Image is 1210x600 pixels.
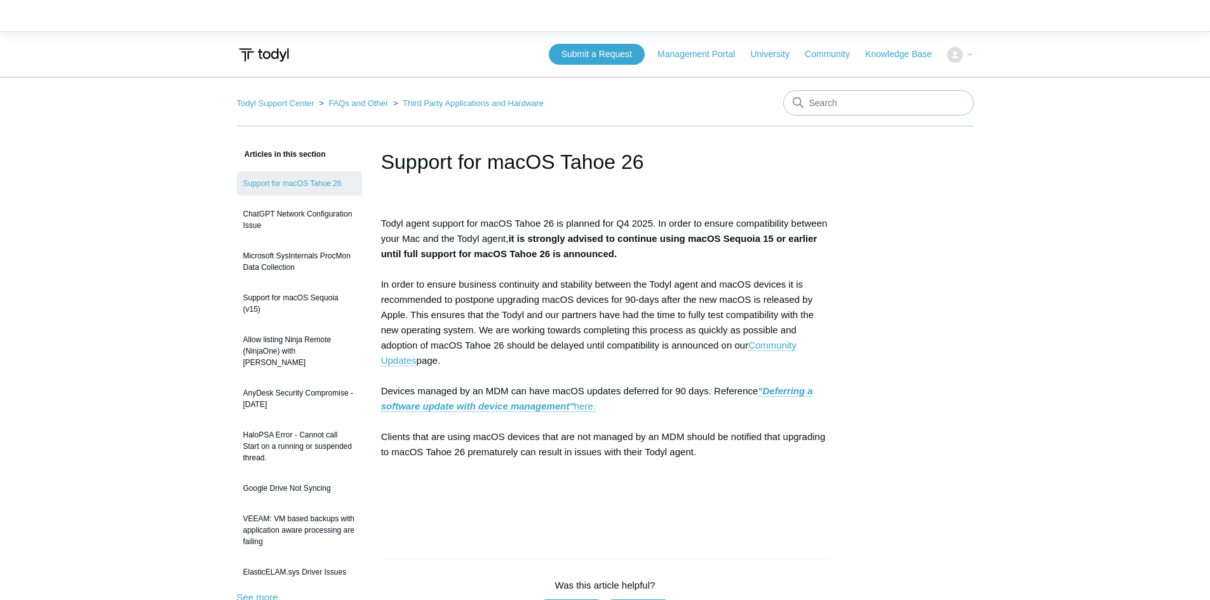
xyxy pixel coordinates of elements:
[549,44,645,65] a: Submit a Request
[237,328,362,375] a: Allow listing Ninja Remote (NinjaOne) with [PERSON_NAME]
[237,150,326,159] span: Articles in this section
[237,381,362,417] a: AnyDesk Security Compromise - [DATE]
[237,286,362,321] a: Support for macOS Sequoia (v15)
[381,233,817,259] strong: it is strongly advised to continue using macOS Sequoia 15 or earlier until full support for macOS...
[865,48,944,61] a: Knowledge Base
[237,98,317,108] li: Todyl Support Center
[403,98,544,108] a: Third Party Applications and Hardware
[237,560,362,584] a: ElasticELAM.sys Driver Issues
[237,171,362,196] a: Support for macOS Tahoe 26
[555,580,655,590] span: Was this article helpful?
[783,90,974,116] input: Search
[657,48,748,61] a: Management Portal
[237,43,291,67] img: Todyl Support Center Help Center home page
[237,202,362,237] a: ChatGPT Network Configuration Issue
[381,147,830,177] h1: Support for macOS Tahoe 26
[237,476,362,500] a: Google Drive Not Syncing
[237,244,362,279] a: Microsoft SysInternals ProcMon Data Collection
[316,98,391,108] li: FAQs and Other
[805,48,863,61] a: Community
[328,98,388,108] a: FAQs and Other
[750,48,802,61] a: University
[381,216,830,521] p: Todyl agent support for macOS Tahoe 26 is planned for Q4 2025. In order to ensure compatibility b...
[391,98,544,108] li: Third Party Applications and Hardware
[237,423,362,470] a: HaloPSA Error - Cannot call Start on a running or suspended thread.
[237,98,314,108] a: Todyl Support Center
[237,507,362,554] a: VEEAM: VM based backups with application aware processing are failing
